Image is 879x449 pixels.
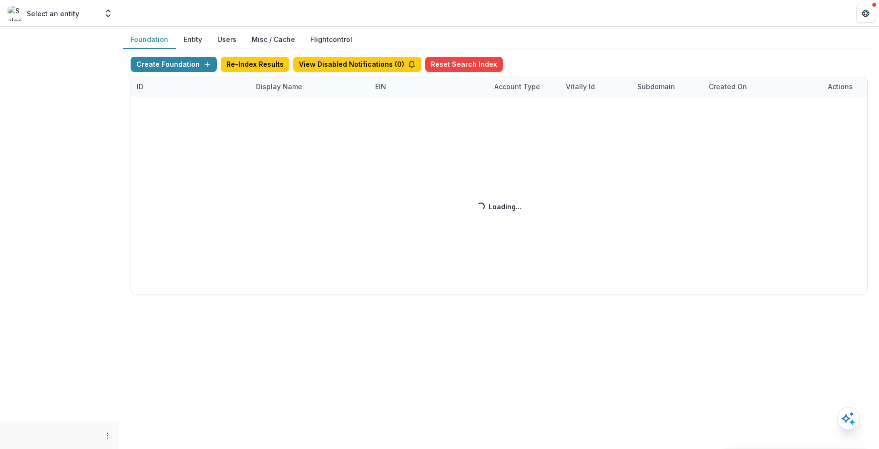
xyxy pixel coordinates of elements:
[176,31,210,49] button: Entity
[8,6,23,21] img: Select an entity
[310,34,352,44] a: Flightcontrol
[102,4,115,23] button: Open entity switcher
[210,31,244,49] button: Users
[856,4,875,23] button: Get Help
[102,430,113,441] button: More
[244,31,303,49] button: Misc / Cache
[27,9,79,19] p: Select an entity
[837,407,860,430] button: Open AI Assistant
[123,31,176,49] button: Foundation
